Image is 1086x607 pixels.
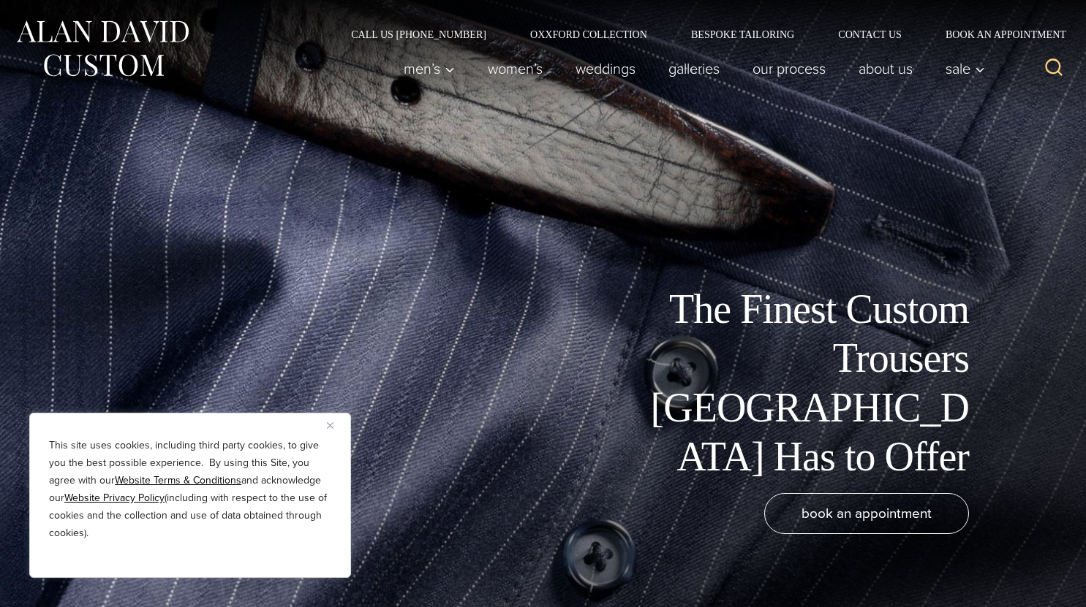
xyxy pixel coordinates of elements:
[329,29,1071,39] nav: Secondary Navigation
[508,29,669,39] a: Oxxford Collection
[404,61,455,76] span: Men’s
[842,54,929,83] a: About Us
[640,285,969,481] h1: The Finest Custom Trousers [GEOGRAPHIC_DATA] Has to Offer
[764,493,969,534] a: book an appointment
[652,54,736,83] a: Galleries
[388,54,993,83] nav: Primary Navigation
[1036,51,1071,86] button: View Search Form
[736,54,842,83] a: Our Process
[924,29,1071,39] a: Book an Appointment
[802,503,932,524] span: book an appointment
[327,416,344,434] button: Close
[15,16,190,81] img: Alan David Custom
[472,54,559,83] a: Women’s
[327,422,333,429] img: Close
[992,563,1071,600] iframe: Opens a widget where you can chat to one of our agents
[329,29,508,39] a: Call Us [PHONE_NUMBER]
[559,54,652,83] a: weddings
[64,490,165,505] a: Website Privacy Policy
[669,29,816,39] a: Bespoke Tailoring
[946,61,985,76] span: Sale
[816,29,924,39] a: Contact Us
[115,473,241,488] a: Website Terms & Conditions
[49,437,331,542] p: This site uses cookies, including third party cookies, to give you the best possible experience. ...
